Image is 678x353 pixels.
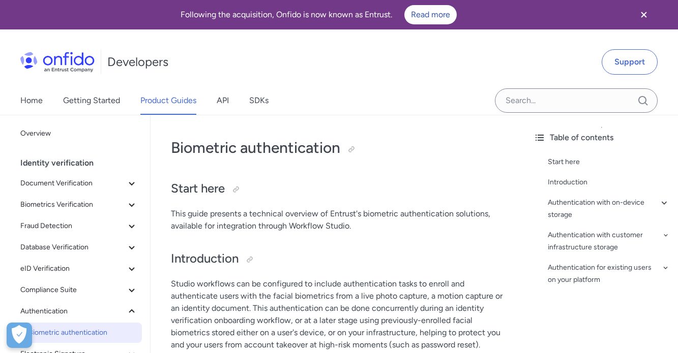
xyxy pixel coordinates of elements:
[7,323,32,348] div: Cookie Preferences
[28,327,138,339] span: Biometric authentication
[20,127,138,140] span: Overview
[20,263,126,275] span: eID Verification
[20,52,95,72] img: Onfido Logo
[63,86,120,115] a: Getting Started
[16,237,142,258] button: Database Verification
[16,280,142,300] button: Compliance Suite
[7,323,32,348] button: Open Preferences
[107,54,168,70] h1: Developers
[16,301,142,322] button: Authentication
[20,241,126,253] span: Database Verification
[16,173,142,194] button: Document Verification
[217,86,229,115] a: API
[20,153,146,173] div: Identity verification
[20,177,126,189] span: Document Verification
[24,323,142,343] a: Biometric authentication
[20,199,126,211] span: Biometrics Verification
[140,86,196,115] a: Product Guides
[20,220,126,232] span: Fraud Detection
[20,284,126,296] span: Compliance Suite
[20,86,43,115] a: Home
[16,216,142,236] button: Fraud Detection
[20,305,126,317] span: Authentication
[495,88,658,113] input: Onfido search input field
[16,259,142,279] button: eID Verification
[249,86,269,115] a: SDKs
[16,123,142,144] a: Overview
[602,49,658,75] a: Support
[16,195,142,215] button: Biometrics Verification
